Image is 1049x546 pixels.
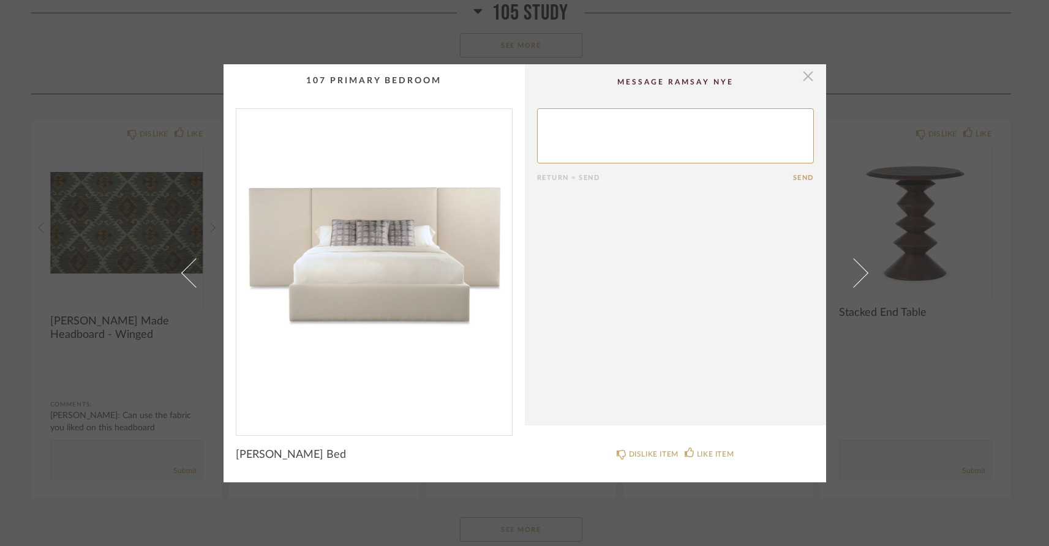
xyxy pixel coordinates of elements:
[236,109,512,425] img: 01f2b303-fc6f-4291-bfa0-1870006099cb_1000x1000.jpg
[793,174,814,182] button: Send
[697,448,734,460] div: LIKE ITEM
[236,109,512,425] div: 0
[537,174,793,182] div: Return = Send
[796,64,821,89] button: Close
[629,448,679,460] div: DISLIKE ITEM
[236,448,346,462] span: [PERSON_NAME] Bed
